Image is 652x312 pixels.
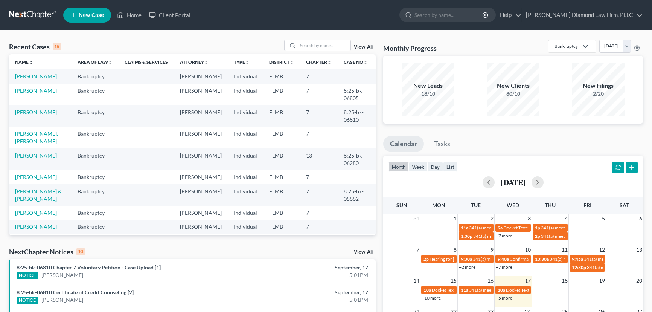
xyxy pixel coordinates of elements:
span: New Case [79,12,104,18]
div: September, 17 [256,289,368,296]
a: Client Portal [145,8,194,22]
td: [PERSON_NAME] [174,148,228,170]
a: [PERSON_NAME] [41,271,83,279]
span: Fri [583,202,591,208]
i: unfold_more [363,60,368,65]
button: day [428,162,443,172]
i: unfold_more [108,60,113,65]
h2: [DATE] [501,178,526,186]
span: 9a [498,225,503,231]
button: month [388,162,409,172]
td: 7 [300,127,338,148]
td: 7 [300,184,338,206]
span: Tue [471,202,481,208]
a: Chapterunfold_more [306,59,332,65]
i: unfold_more [29,60,33,65]
span: Wed [507,202,519,208]
div: New Filings [572,81,625,90]
span: 5 [601,214,606,223]
td: [PERSON_NAME] [174,206,228,220]
td: Individual [228,84,263,105]
td: Individual [228,220,263,234]
td: 8:25-bk-06810 [338,105,376,127]
i: unfold_more [289,60,294,65]
i: unfold_more [245,60,250,65]
span: Sat [620,202,629,208]
td: Bankruptcy [72,170,119,184]
button: week [409,162,428,172]
span: Docket Text: for St [PERSON_NAME] [PERSON_NAME] et al [503,225,620,231]
a: View All [354,44,373,50]
td: Individual [228,105,263,127]
span: 341(a) meeting for [PERSON_NAME] [469,225,542,231]
span: 341(a) meeting for [PERSON_NAME] [541,225,614,231]
td: 7 [300,220,338,234]
th: Claims & Services [119,54,174,69]
td: Bankruptcy [72,234,119,248]
td: FLMB [263,234,300,248]
a: [PERSON_NAME], [PERSON_NAME] [15,130,58,144]
span: Thu [545,202,556,208]
span: 11a [461,225,468,231]
a: 8:25-bk-06810 Chapter 7 Voluntary Petition - Case Upload [1] [17,264,161,271]
td: 8:25-bk-06805 [338,84,376,105]
button: list [443,162,457,172]
a: [PERSON_NAME] [15,210,57,216]
span: 31 [413,214,420,223]
span: 3 [527,214,532,223]
i: unfold_more [204,60,209,65]
td: [PERSON_NAME] [174,220,228,234]
span: 2p [423,256,429,262]
td: Individual [228,69,263,83]
a: Districtunfold_more [269,59,294,65]
td: [PERSON_NAME] [174,105,228,127]
div: New Leads [402,81,454,90]
span: Hearing for [PERSON_NAME] [430,256,488,262]
div: 5:01PM [256,271,368,279]
td: [PERSON_NAME] [174,84,228,105]
span: 9:45a [572,256,583,262]
a: Calendar [383,136,424,152]
span: 19 [598,276,606,285]
input: Search by name... [298,40,350,51]
td: FLMB [263,170,300,184]
a: Typeunfold_more [234,59,250,65]
a: +10 more [422,295,441,301]
span: 9 [490,245,494,254]
i: unfold_more [327,60,332,65]
a: [PERSON_NAME] [15,73,57,80]
a: [PERSON_NAME] [41,296,83,304]
td: [PERSON_NAME] [174,127,228,148]
span: 7 [416,245,420,254]
h3: Monthly Progress [383,44,437,53]
span: 341(a) meeting for [PERSON_NAME] [550,256,622,262]
span: 9:40a [498,256,509,262]
td: Bankruptcy [72,206,119,220]
td: Individual [228,170,263,184]
span: 18 [561,276,568,285]
div: New Clients [487,81,539,90]
div: NOTICE [17,297,38,304]
td: Individual [228,184,263,206]
td: [PERSON_NAME] [174,184,228,206]
td: 7 [300,206,338,220]
a: +7 more [496,264,512,270]
div: 2/20 [572,90,625,98]
a: [PERSON_NAME] [15,174,57,180]
span: 12:30p [572,265,586,270]
span: 20 [635,276,643,285]
td: 7 [300,234,338,248]
td: Individual [228,148,263,170]
td: 8:25-bk-05882 [338,184,376,206]
td: [PERSON_NAME] [174,69,228,83]
td: [PERSON_NAME] [174,234,228,248]
div: 15 [53,43,61,50]
td: 7 [300,69,338,83]
span: 1:30p [461,233,472,239]
a: Attorneyunfold_more [180,59,209,65]
a: [PERSON_NAME] Diamond Law Firm, PLLC [522,8,643,22]
a: [PERSON_NAME] & [PERSON_NAME] [15,188,62,202]
td: 7 [300,84,338,105]
div: 10 [76,248,85,255]
td: Bankruptcy [72,148,119,170]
